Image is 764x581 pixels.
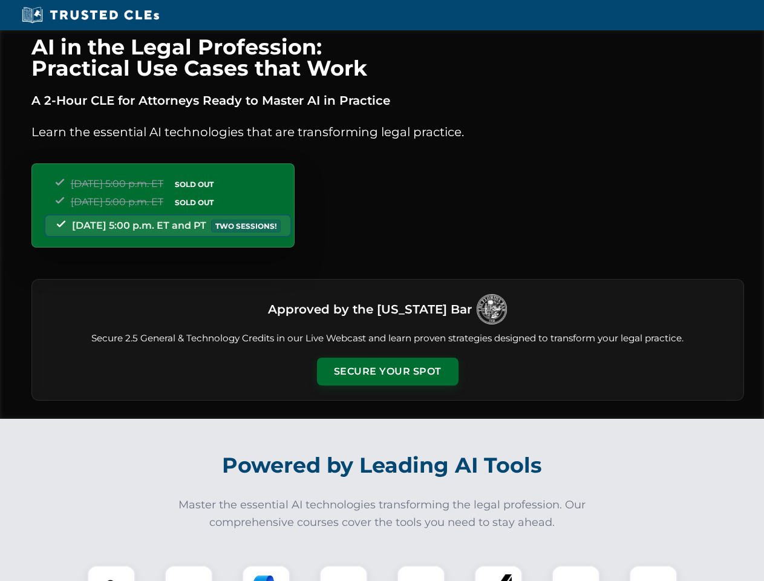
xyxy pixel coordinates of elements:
h1: AI in the Legal Profession: Practical Use Cases that Work [31,36,744,79]
h2: Powered by Leading AI Tools [47,444,717,487]
p: Secure 2.5 General & Technology Credits in our Live Webcast and learn proven strategies designed ... [47,332,729,346]
span: [DATE] 5:00 p.m. ET [71,178,163,189]
h3: Approved by the [US_STATE] Bar [268,298,472,320]
p: A 2-Hour CLE for Attorneys Ready to Master AI in Practice [31,91,744,110]
img: Trusted CLEs [18,6,163,24]
img: Logo [477,294,507,324]
p: Master the essential AI technologies transforming the legal profession. Our comprehensive courses... [171,496,594,531]
span: SOLD OUT [171,178,218,191]
button: Secure Your Spot [317,358,459,386]
span: SOLD OUT [171,196,218,209]
span: [DATE] 5:00 p.m. ET [71,196,163,208]
p: Learn the essential AI technologies that are transforming legal practice. [31,122,744,142]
